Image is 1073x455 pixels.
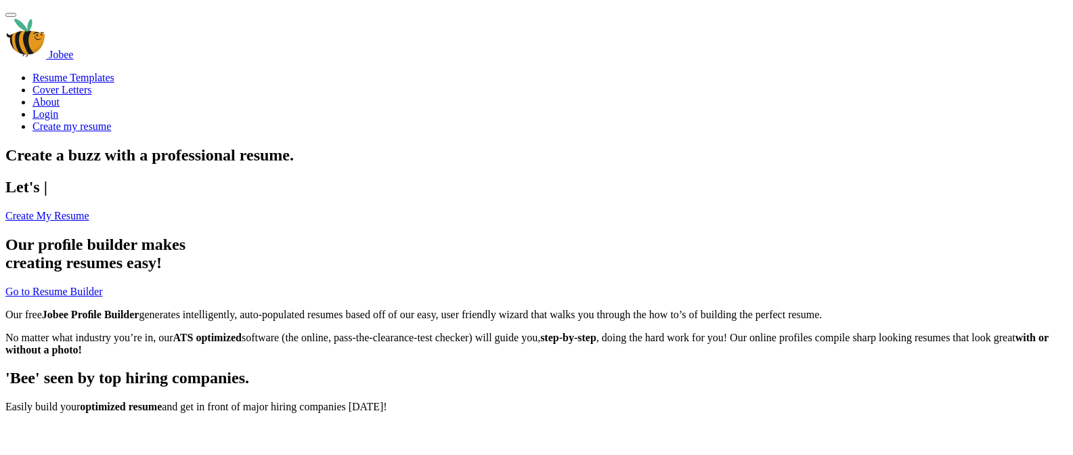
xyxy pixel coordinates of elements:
b: ATS optimized [173,332,242,343]
span: Jobee [49,49,73,60]
h1: Create a buzz with a professional resume. [5,146,1068,165]
a: Jobee [5,49,73,60]
a: Create my resume [32,121,111,132]
a: Cover Letters [32,84,92,95]
a: Go to Resume Builder [5,286,103,297]
h2: Our proﬁle builder makes creating resumes easy! [5,236,1068,272]
b: Jobee Proﬁle Builder [42,309,139,320]
b: step-by-step [540,332,596,343]
h2: Let's [5,178,1068,196]
p: Our free generates intelligently, auto-populated resumes based off of our easy, user friendly wiz... [5,309,1068,321]
p: No matter what industry you’re in, our software (the online, pass-the-clearance-test checker) wil... [5,332,1068,356]
a: Login [32,108,58,120]
a: Create My Resume [5,210,89,221]
img: jobee.io [5,18,46,58]
p: Easily build your and get in front of major hiring companies [DATE]! [5,401,1068,413]
a: Resume Templates [32,72,114,83]
b: with or without a photo! [5,332,1049,355]
a: About [32,96,60,108]
b: optimized resume [80,401,162,412]
span: | [44,178,47,196]
h2: 'Bee' seen by top hiring companies. [5,369,1068,387]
